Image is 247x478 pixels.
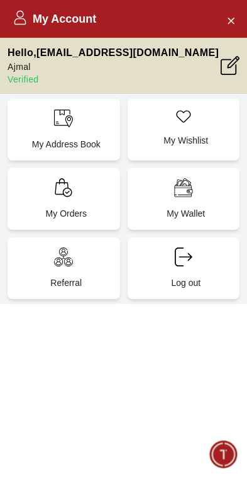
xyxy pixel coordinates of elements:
[210,441,238,469] div: Chat Widget
[138,134,235,147] p: My Wishlist
[18,207,115,220] p: My Orders
[13,10,96,28] h2: My Account
[8,45,219,60] p: Hello , [EMAIL_ADDRESS][DOMAIN_NAME]
[138,207,235,220] p: My Wallet
[8,73,219,86] p: Verified
[18,138,115,151] p: My Address Book
[221,10,241,30] button: Close Account
[8,60,219,73] p: Ajmal
[18,276,115,289] p: Referral
[138,276,235,289] p: Log out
